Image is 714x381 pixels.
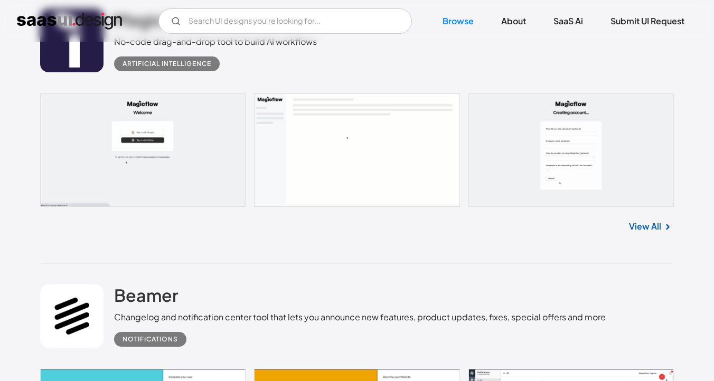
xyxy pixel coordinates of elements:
[158,8,412,34] input: Search UI designs you're looking for...
[598,9,697,33] a: Submit UI Request
[123,333,178,346] div: Notifications
[488,9,539,33] a: About
[430,9,486,33] a: Browse
[114,284,178,311] a: Beamer
[114,284,178,306] h2: Beamer
[123,58,211,70] div: Artificial Intelligence
[541,9,596,33] a: SaaS Ai
[17,13,122,30] a: home
[158,8,412,34] form: Email Form
[629,220,661,233] a: View All
[114,311,606,323] div: Changelog and notification center tool that lets you announce new features, product updates, fixe...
